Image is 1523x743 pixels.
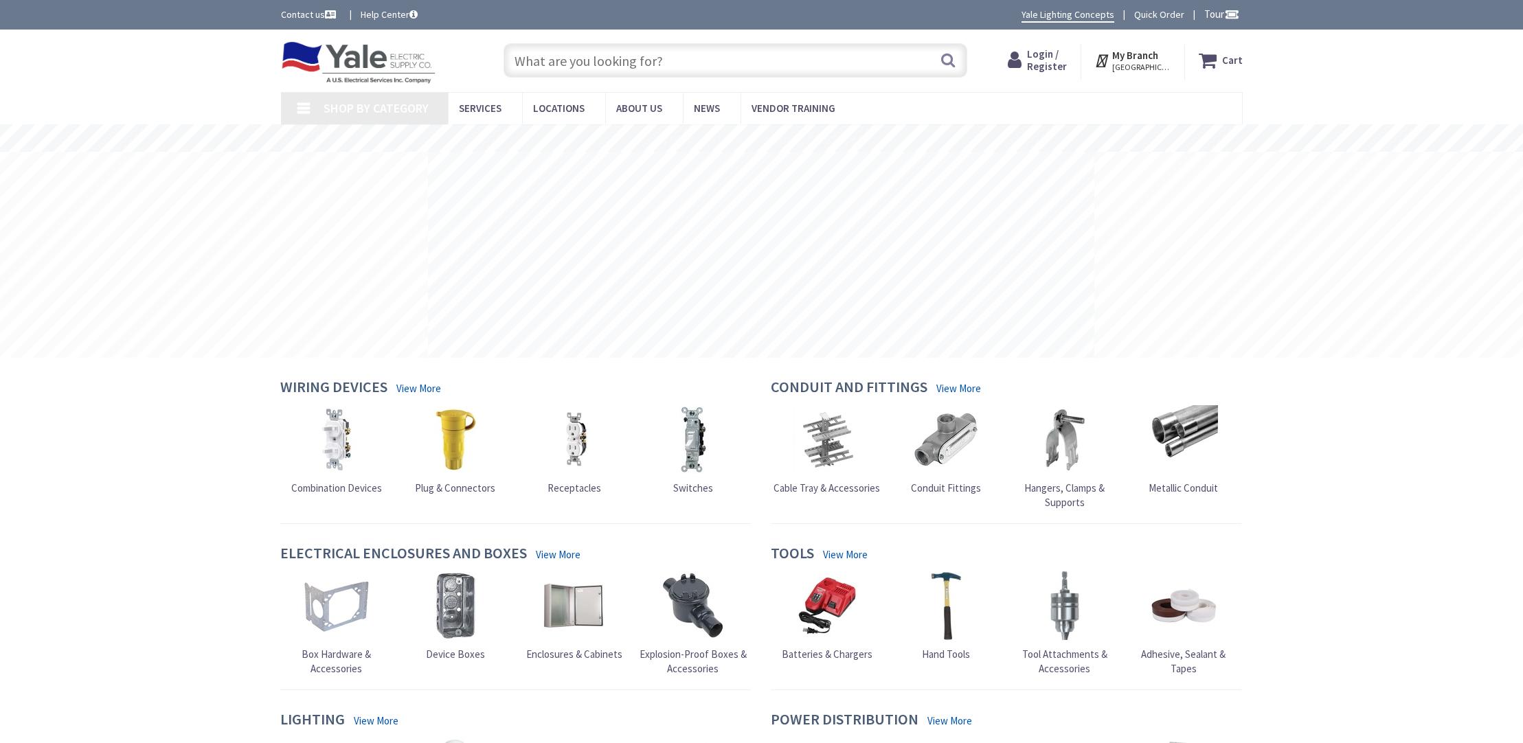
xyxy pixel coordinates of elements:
[415,481,495,494] span: Plug & Connectors
[1127,571,1240,676] a: Adhesive, Sealant & Tapes Adhesive, Sealant & Tapes
[540,405,609,474] img: Receptacles
[771,545,814,564] h4: Tools
[640,648,747,675] span: Explosion-Proof Boxes & Accessories
[1008,48,1067,73] a: Login / Register
[912,571,980,661] a: Hand Tools Hand Tools
[280,571,393,676] a: Box Hardware & Accessories Box Hardware & Accessories
[1134,8,1184,21] a: Quick Order
[782,648,872,661] span: Batteries & Chargers
[793,405,861,474] img: Cable Tray & Accessories
[280,378,387,398] h4: Wiring Devices
[540,571,609,640] img: Enclosures & Cabinets
[771,711,918,731] h4: Power Distribution
[504,43,967,78] input: What are you looking for?
[823,547,868,562] a: View More
[659,405,727,474] img: Switches
[1008,405,1121,510] a: Hangers, Clamps & Supports Hangers, Clamps & Supports
[927,713,972,728] a: View More
[533,102,585,115] span: Locations
[281,41,436,84] img: Yale Electric Supply Co.
[291,405,382,495] a: Combination Devices Combination Devices
[281,8,339,21] a: Contact us
[637,571,749,676] a: Explosion-Proof Boxes & Accessories Explosion-Proof Boxes & Accessories
[659,405,727,495] a: Switches Switches
[911,481,981,494] span: Conduit Fittings
[459,102,501,115] span: Services
[912,405,980,474] img: Conduit Fittings
[1022,648,1107,675] span: Tool Attachments & Accessories
[694,102,720,115] span: News
[912,571,980,640] img: Hand Tools
[1149,571,1218,640] img: Adhesive, Sealant & Tapes
[673,481,713,494] span: Switches
[1008,571,1121,676] a: Tool Attachments & Accessories Tool Attachments & Accessories
[526,648,622,661] span: Enclosures & Cabinets
[771,378,927,398] h4: Conduit and Fittings
[782,571,872,661] a: Batteries & Chargers Batteries & Chargers
[774,405,880,495] a: Cable Tray & Accessories Cable Tray & Accessories
[1112,62,1171,73] span: [GEOGRAPHIC_DATA], [GEOGRAPHIC_DATA]
[324,100,429,116] span: Shop By Category
[1149,405,1218,474] img: Metallic Conduit
[1030,571,1099,640] img: Tool Attachments & Accessories
[415,405,495,495] a: Plug & Connectors Plug & Connectors
[421,405,490,474] img: Plug & Connectors
[280,545,527,564] h4: Electrical Enclosures and Boxes
[774,481,880,494] span: Cable Tray & Accessories
[361,8,418,21] a: Help Center
[1222,48,1243,73] strong: Cart
[396,381,441,396] a: View More
[1141,648,1226,675] span: Adhesive, Sealant & Tapes
[1204,8,1239,21] span: Tour
[540,405,609,495] a: Receptacles Receptacles
[911,405,981,495] a: Conduit Fittings Conduit Fittings
[421,571,490,640] img: Device Boxes
[548,481,601,494] span: Receptacles
[302,405,371,474] img: Combination Devices
[752,102,835,115] span: Vendor Training
[1112,49,1158,62] strong: My Branch
[936,381,981,396] a: View More
[354,713,398,728] a: View More
[536,547,580,562] a: View More
[302,648,371,675] span: Box Hardware & Accessories
[426,648,485,661] span: Device Boxes
[1149,481,1218,494] span: Metallic Conduit
[1149,405,1218,495] a: Metallic Conduit Metallic Conduit
[280,711,345,731] h4: Lighting
[922,648,970,661] span: Hand Tools
[1024,481,1105,509] span: Hangers, Clamps & Supports
[291,481,382,494] span: Combination Devices
[793,571,861,640] img: Batteries & Chargers
[421,571,490,661] a: Device Boxes Device Boxes
[659,571,727,640] img: Explosion-Proof Boxes & Accessories
[616,102,662,115] span: About Us
[1094,48,1171,73] div: My Branch [GEOGRAPHIC_DATA], [GEOGRAPHIC_DATA]
[1027,47,1067,73] span: Login / Register
[1030,405,1099,474] img: Hangers, Clamps & Supports
[526,571,622,661] a: Enclosures & Cabinets Enclosures & Cabinets
[302,571,371,640] img: Box Hardware & Accessories
[1199,48,1243,73] a: Cart
[1022,8,1114,23] a: Yale Lighting Concepts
